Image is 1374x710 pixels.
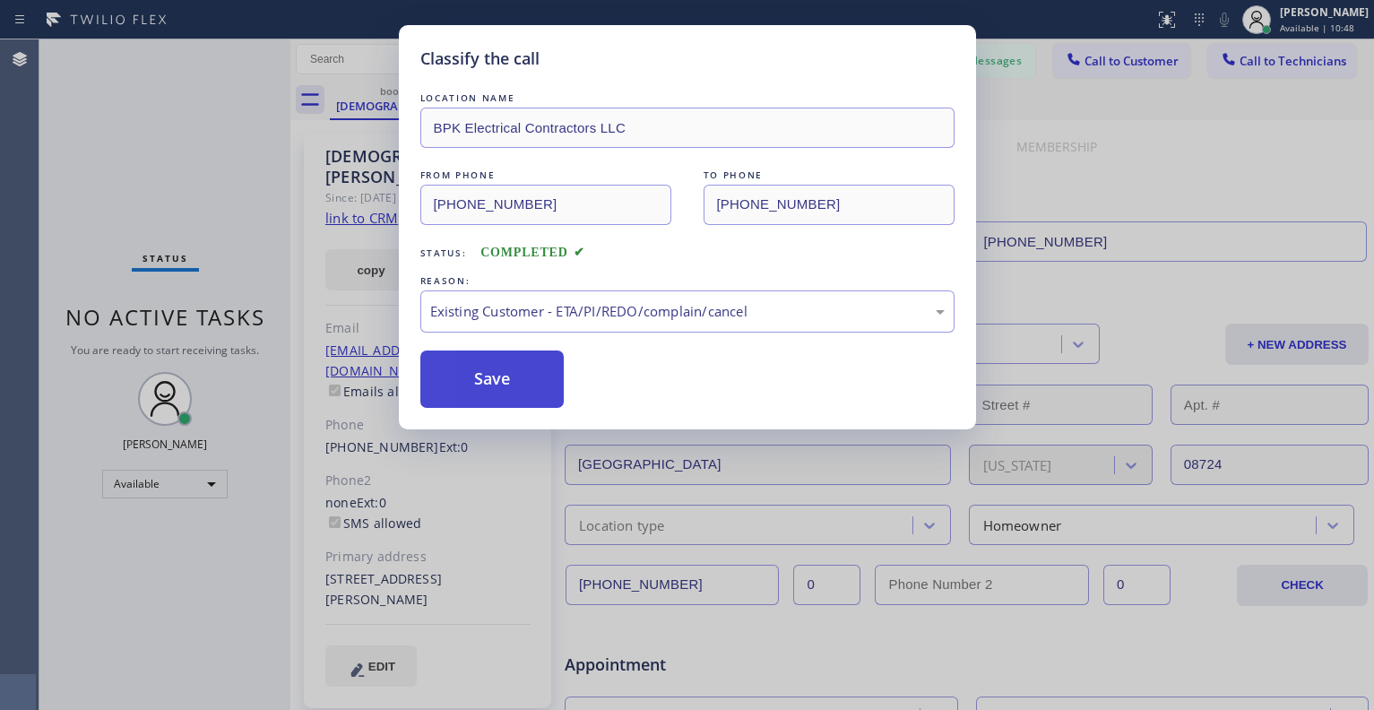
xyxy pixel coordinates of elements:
[704,166,955,185] div: TO PHONE
[420,166,671,185] div: FROM PHONE
[704,185,955,225] input: To phone
[480,246,584,259] span: COMPLETED
[420,89,955,108] div: LOCATION NAME
[430,301,945,322] div: Existing Customer - ETA/PI/REDO/complain/cancel
[420,247,467,259] span: Status:
[420,185,671,225] input: From phone
[420,272,955,290] div: REASON:
[420,47,540,71] h5: Classify the call
[420,351,565,408] button: Save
